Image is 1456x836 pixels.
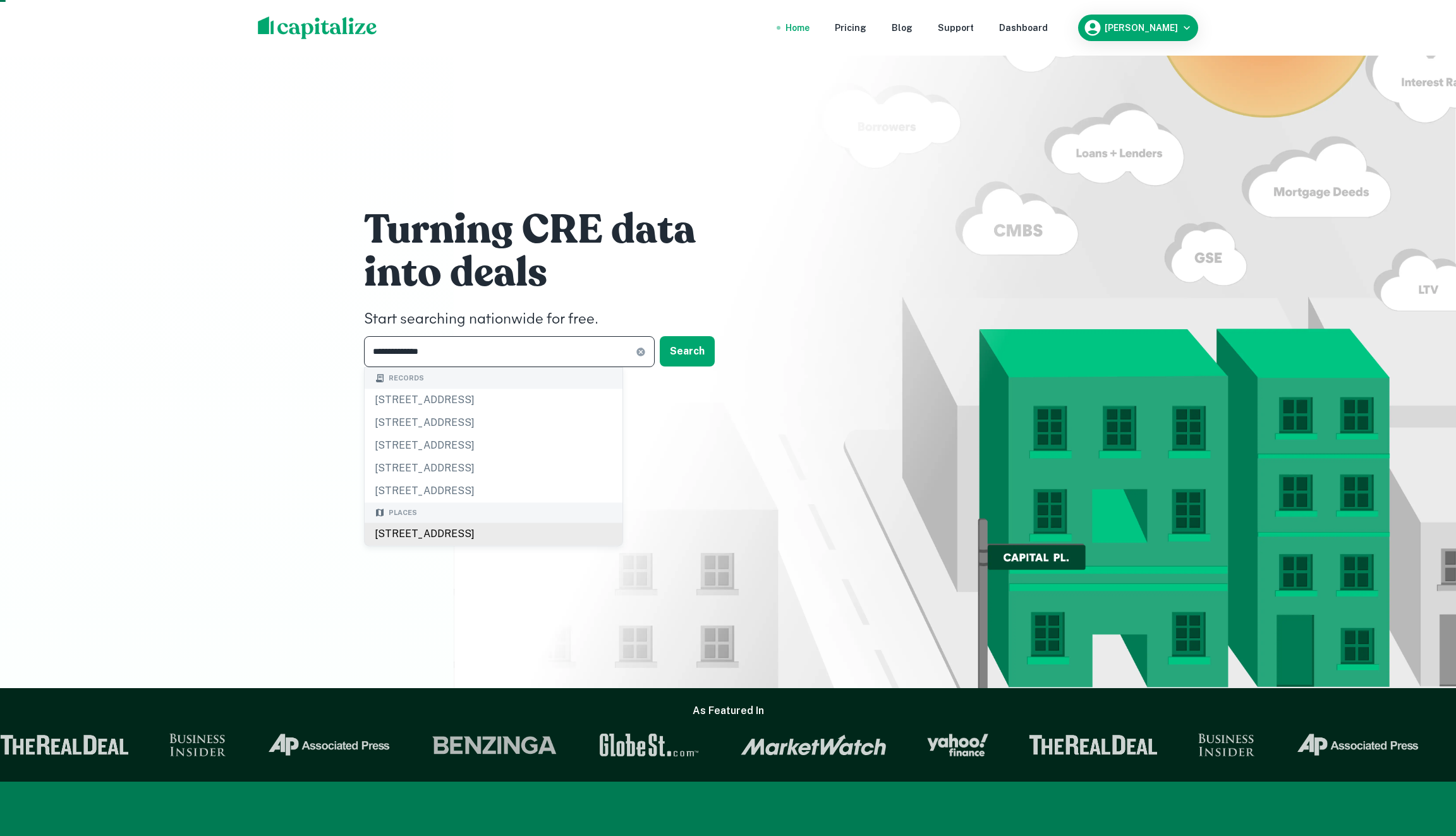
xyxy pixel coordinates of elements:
h6: As Featured In [693,703,764,718]
img: GlobeSt [596,734,698,756]
div: [STREET_ADDRESS] [365,480,622,502]
h1: Turning CRE data [364,205,743,255]
img: Market Watch [739,734,885,756]
a: Blog [892,21,913,35]
button: [PERSON_NAME] [1078,15,1198,41]
a: Dashboard [999,21,1048,35]
div: [STREET_ADDRESS] [365,434,622,457]
button: Search [660,336,715,367]
img: Yahoo Finance [925,734,986,756]
h6: [PERSON_NAME] [1105,23,1178,32]
img: Business Insider [1196,734,1253,756]
img: Associated Press [1294,734,1418,756]
a: Support [938,21,974,35]
div: [STREET_ADDRESS] [365,523,622,545]
img: Business Insider [167,734,224,756]
iframe: Chat Widget [1393,735,1456,796]
h1: into deals [364,248,743,298]
img: The Real Deal [1027,735,1156,755]
div: [STREET_ADDRESS] [365,411,622,434]
img: Associated Press [265,734,389,756]
img: capitalize-logo.png [258,16,377,39]
a: Home [786,21,810,35]
div: [STREET_ADDRESS] [365,457,622,480]
h4: Start searching nationwide for free. [364,308,743,331]
div: [STREET_ADDRESS] [365,389,622,411]
span: Places [389,507,417,518]
img: Benzinga [429,734,555,756]
span: Records [389,373,424,384]
a: Pricing [835,21,866,35]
